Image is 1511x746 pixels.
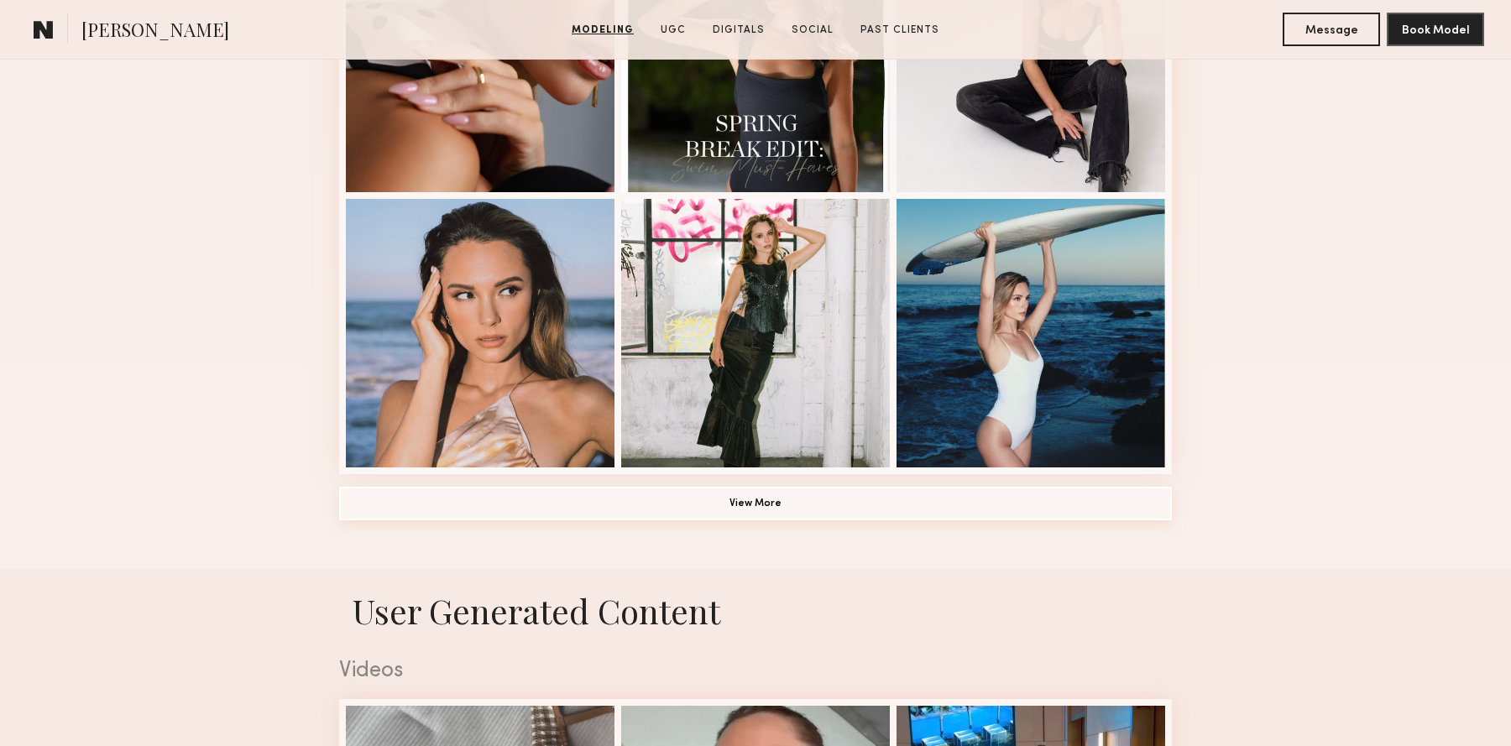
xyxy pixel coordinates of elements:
[1387,22,1484,36] a: Book Model
[785,23,840,38] a: Social
[1387,13,1484,46] button: Book Model
[854,23,946,38] a: Past Clients
[654,23,693,38] a: UGC
[565,23,640,38] a: Modeling
[706,23,771,38] a: Digitals
[81,17,229,46] span: [PERSON_NAME]
[339,660,1172,682] div: Videos
[326,588,1185,633] h1: User Generated Content
[339,487,1172,520] button: View More
[1283,13,1380,46] button: Message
